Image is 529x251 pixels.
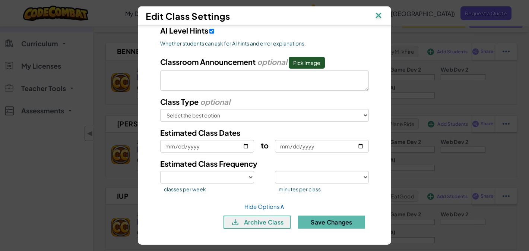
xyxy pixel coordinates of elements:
[160,26,208,35] span: AI Level Hints
[224,216,291,229] button: archive class
[160,97,199,106] span: Class Type
[298,216,365,229] button: Save Changes
[200,97,230,106] i: optional
[160,40,369,47] span: Whether students can ask for AI hints and error explanations.
[257,57,287,66] i: optional
[160,128,240,137] span: Estimated Class Dates
[279,185,369,193] span: minutes per class
[261,141,269,150] span: to
[164,185,254,193] span: classes per week
[374,10,383,22] img: IconClose.svg
[289,57,325,69] button: Classroom Announcement optional
[231,217,240,227] img: IconArchive.svg
[280,202,285,210] span: ∧
[244,203,285,210] a: Hide Options
[160,57,256,66] span: Classroom Announcement
[146,10,230,22] span: Edit Class Settings
[160,159,257,168] span: Estimated Class Frequency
